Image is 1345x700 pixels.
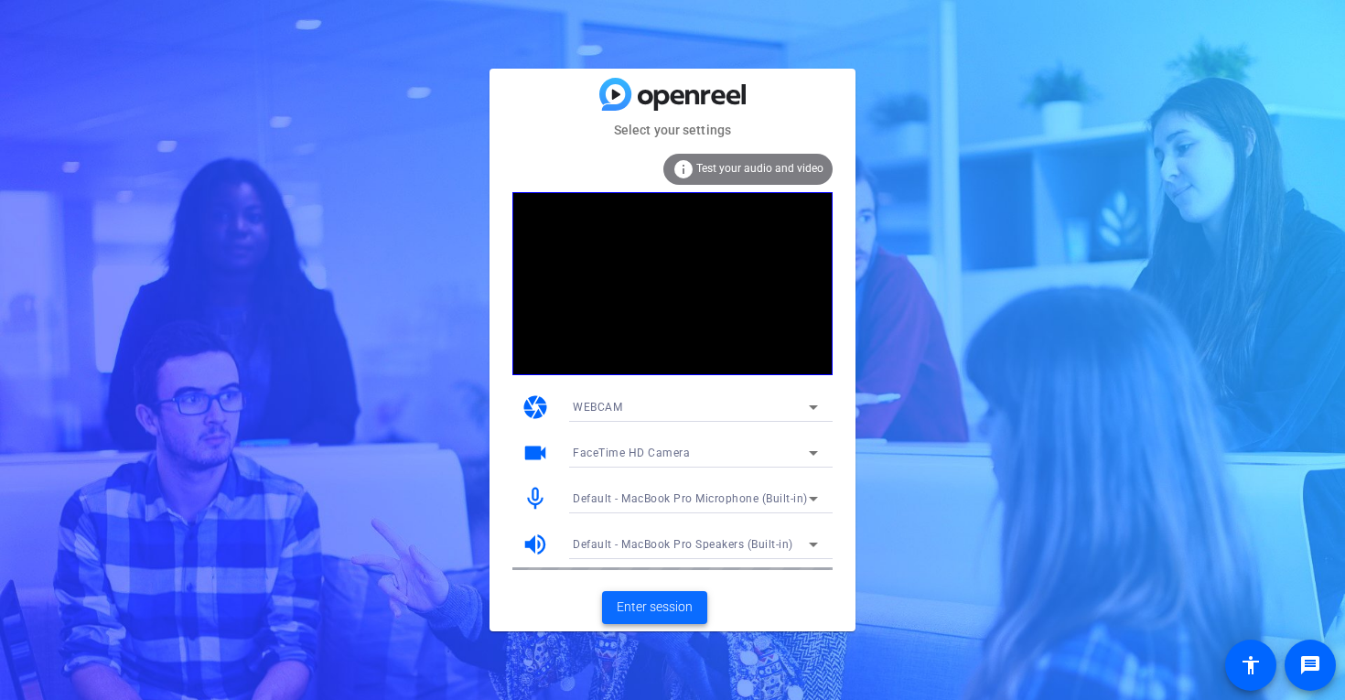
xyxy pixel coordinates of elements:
[1299,654,1321,676] mat-icon: message
[490,120,855,140] mat-card-subtitle: Select your settings
[522,393,549,421] mat-icon: camera
[522,531,549,558] mat-icon: volume_up
[573,492,808,505] span: Default - MacBook Pro Microphone (Built-in)
[696,162,823,175] span: Test your audio and video
[602,591,707,624] button: Enter session
[1240,654,1262,676] mat-icon: accessibility
[573,538,793,551] span: Default - MacBook Pro Speakers (Built-in)
[617,598,693,617] span: Enter session
[672,158,694,180] mat-icon: info
[599,78,746,110] img: blue-gradient.svg
[522,439,549,467] mat-icon: videocam
[522,485,549,512] mat-icon: mic_none
[573,447,690,459] span: FaceTime HD Camera
[573,401,622,414] span: WEBCAM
